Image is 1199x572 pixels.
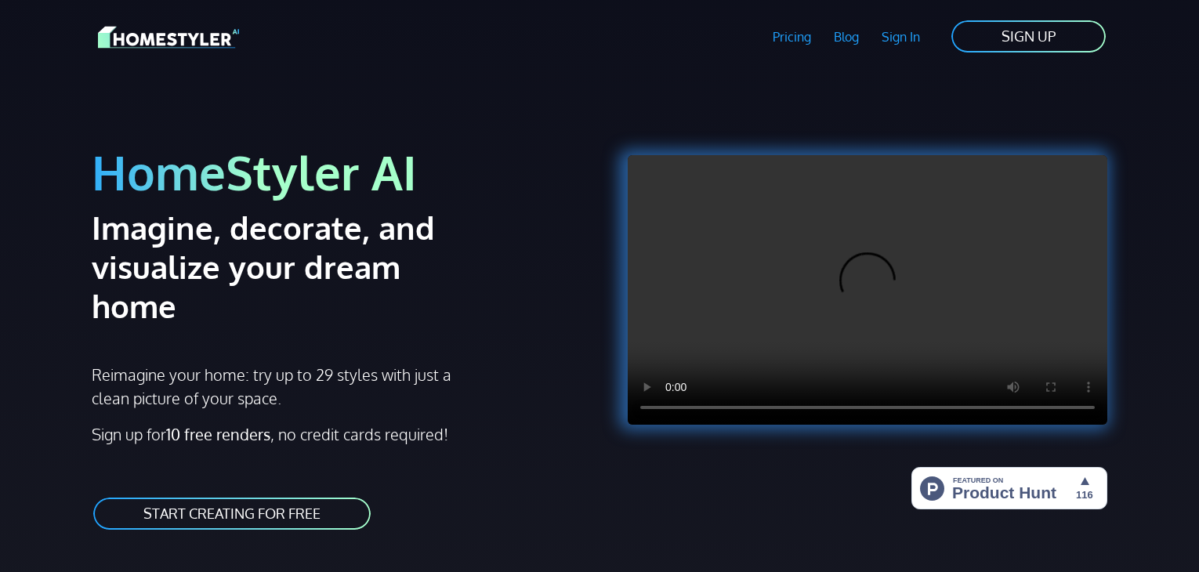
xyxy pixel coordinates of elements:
[92,363,465,410] p: Reimagine your home: try up to 29 styles with just a clean picture of your space.
[822,19,870,55] a: Blog
[92,143,590,201] h1: HomeStyler AI
[98,24,239,51] img: HomeStyler AI logo
[92,208,491,325] h2: Imagine, decorate, and visualize your dream home
[92,496,372,531] a: START CREATING FOR FREE
[166,424,270,444] strong: 10 free renders
[870,19,931,55] a: Sign In
[950,19,1107,54] a: SIGN UP
[92,422,590,446] p: Sign up for , no credit cards required!
[911,467,1107,509] img: HomeStyler AI - Interior Design Made Easy: One Click to Your Dream Home | Product Hunt
[762,19,823,55] a: Pricing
